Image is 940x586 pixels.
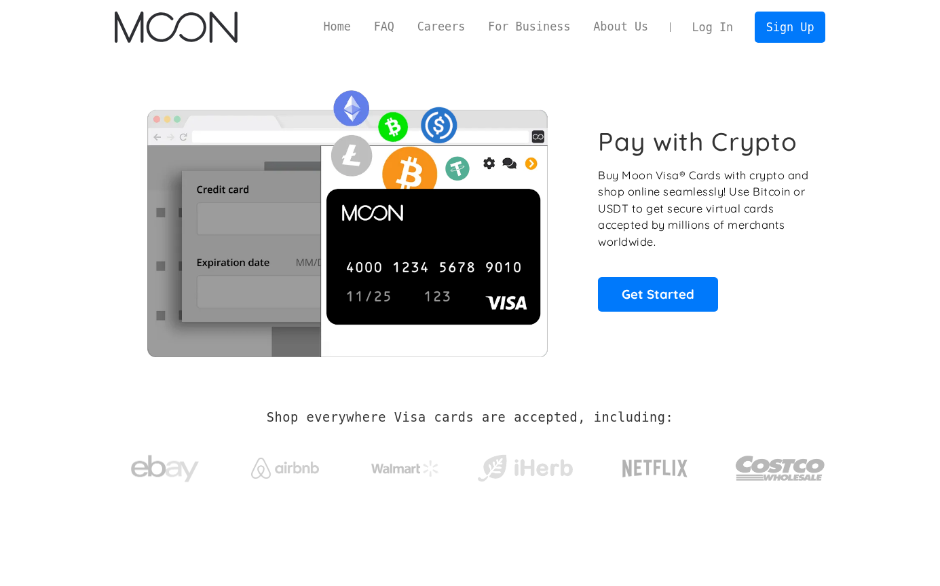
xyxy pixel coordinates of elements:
a: ebay [115,434,216,497]
a: Careers [406,18,476,35]
a: Get Started [598,277,718,311]
a: About Us [582,18,660,35]
a: Netflix [595,438,716,492]
a: FAQ [362,18,406,35]
a: For Business [476,18,582,35]
a: Home [312,18,362,35]
h1: Pay with Crypto [598,126,797,157]
img: ebay [131,447,199,490]
img: iHerb [474,451,576,486]
a: Costco [735,429,826,500]
a: Sign Up [755,12,825,42]
img: Netflix [621,452,689,486]
img: Airbnb [251,458,319,479]
img: Moon Cards let you spend your crypto anywhere Visa is accepted. [115,81,580,356]
a: Log In [681,12,745,42]
img: Costco [735,443,826,494]
img: Moon Logo [115,12,238,43]
h2: Shop everywhere Visa cards are accepted, including: [267,410,673,425]
img: Walmart [371,460,439,477]
a: Walmart [354,447,455,483]
a: iHerb [474,437,576,493]
a: Airbnb [234,444,335,486]
p: Buy Moon Visa® Cards with crypto and shop online seamlessly! Use Bitcoin or USDT to get secure vi... [598,167,810,251]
